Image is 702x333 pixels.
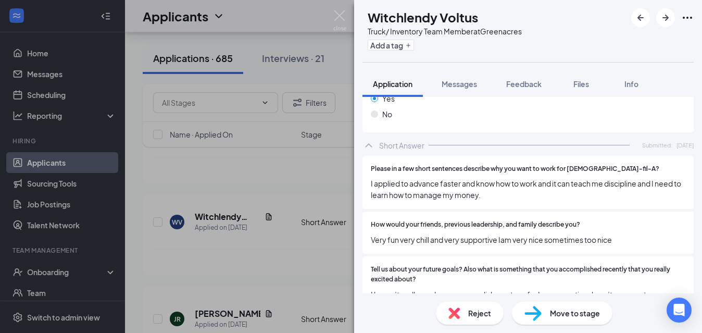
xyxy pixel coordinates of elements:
svg: ChevronUp [362,139,375,152]
svg: ArrowRight [659,11,672,24]
span: How would your friends, previous leadership, and family describe you? [371,220,580,230]
div: Open Intercom Messenger [667,298,692,323]
svg: Plus [405,42,411,48]
span: Move to stage [550,307,600,319]
button: ArrowLeftNew [631,8,650,27]
span: Info [624,79,638,89]
svg: ArrowLeftNew [634,11,647,24]
span: I haven’t really made any accomplishments so far I guess my time hasn’t come yet. [371,289,685,300]
div: Short Answer [379,140,424,151]
h1: Witchlendy Voltus [368,8,478,26]
span: No [382,108,392,120]
span: Submitted: [642,141,672,150]
span: Very fun very chill and very supportive Iam very nice sometimes too nice [371,234,685,245]
span: Tell us about your future goals? Also what is something that you accomplished recently that you r... [371,265,685,285]
span: Yes [382,93,395,104]
span: Files [573,79,589,89]
button: PlusAdd a tag [368,40,414,51]
span: Messages [442,79,477,89]
span: Please in a few short sentences describe why you want to work for [DEMOGRAPHIC_DATA]-fil-A? [371,164,659,174]
span: Reject [468,307,491,319]
button: ArrowRight [656,8,675,27]
span: Feedback [506,79,542,89]
span: I applied to advance faster and know how to work and it can teach me discipline and I need to lea... [371,178,685,201]
span: [DATE] [676,141,694,150]
span: Application [373,79,412,89]
div: Truck/ Inventory Team Member at Greenacres [368,26,522,36]
svg: Ellipses [681,11,694,24]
